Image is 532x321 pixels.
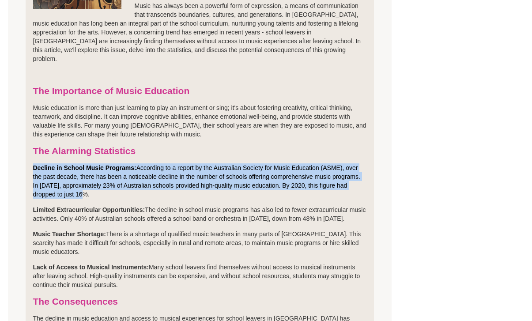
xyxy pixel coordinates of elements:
p: There is a shortage of qualified music teachers in many parts of [GEOGRAPHIC_DATA]. This scarcity... [33,230,367,256]
p: Music education is more than just learning to play an instrument or sing; it's about fostering cr... [33,103,367,139]
strong: Music Teacher Shortage: [33,230,106,238]
p: The decline in school music programs has also led to fewer extracurricular music activities. Only... [33,205,367,223]
strong: Lack of Access to Musical Instruments: [33,264,149,271]
h3: The Consequences [33,296,367,307]
p: Many school leavers find themselves without access to musical instruments after leaving school. H... [33,263,367,289]
h3: The Importance of Music Education [33,85,367,97]
h3: The Alarming Statistics [33,145,367,157]
p: According to a report by the Australian Society for Music Education (ASME), over the past decade,... [33,163,367,199]
strong: Limited Extracurricular Opportunities: [33,206,145,213]
strong: Decline in School Music Programs: [33,164,136,171]
p: Music has always been a powerful form of expression, a means of communication that transcends bou... [33,1,367,63]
